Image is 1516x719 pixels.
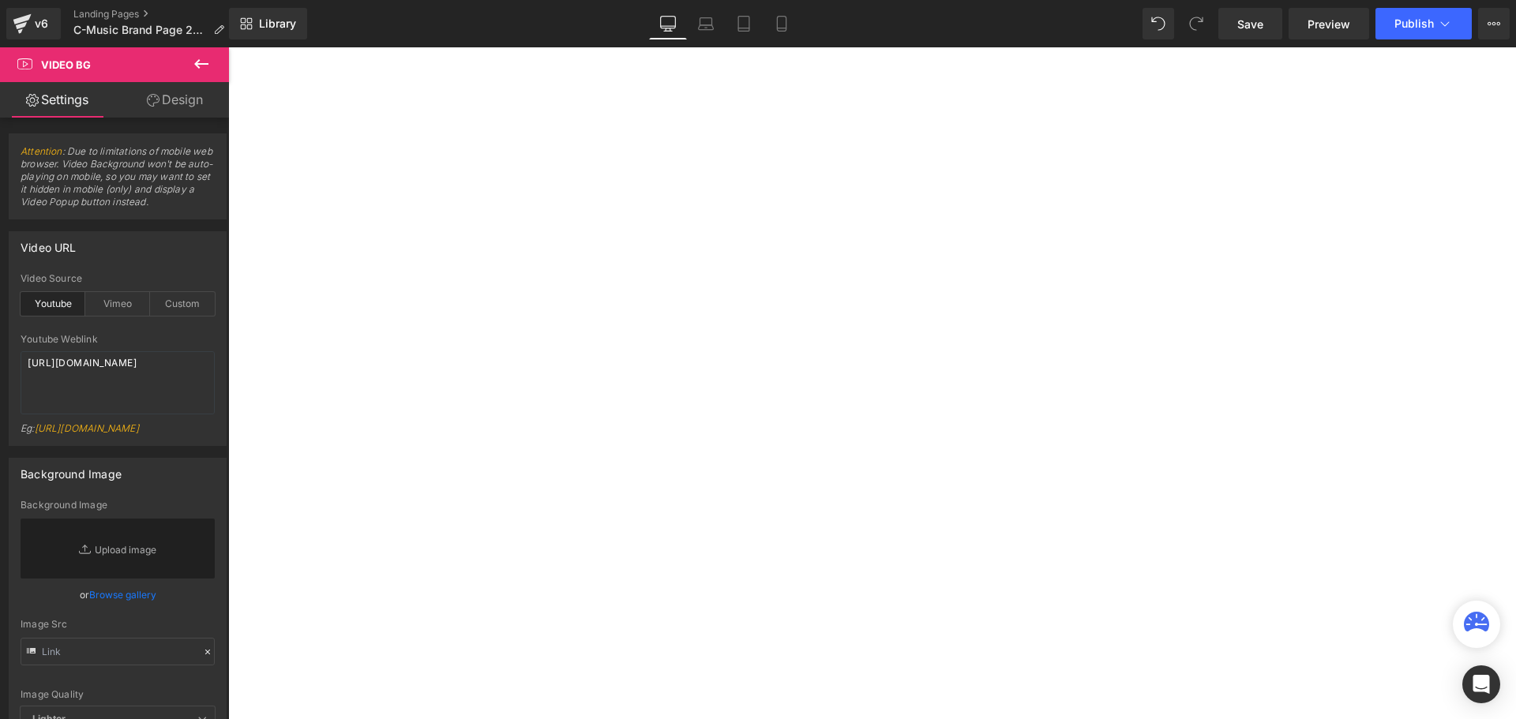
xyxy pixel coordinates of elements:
a: New Library [229,8,307,39]
button: Undo [1143,8,1174,39]
div: Open Intercom Messenger [1462,665,1500,703]
div: Video URL [21,232,77,254]
span: : Due to limitations of mobile web browser. Video Background won't be auto-playing on mobile, so ... [21,145,215,219]
div: or [21,586,215,603]
span: Library [259,17,296,31]
div: v6 [32,13,51,34]
span: Publish [1394,17,1434,30]
div: Background Image [21,500,215,511]
span: Preview [1308,16,1350,32]
div: Youtube Weblink [21,334,215,345]
a: [URL][DOMAIN_NAME] [35,422,139,434]
a: Design [118,82,232,118]
a: Browse gallery [89,581,156,609]
a: Tablet [725,8,763,39]
span: C-Music Brand Page 2025 [73,24,207,36]
div: Youtube [21,292,85,316]
div: Background Image [21,459,122,481]
button: Redo [1180,8,1212,39]
span: Save [1237,16,1263,32]
div: Image Src [21,619,215,630]
a: Mobile [763,8,801,39]
div: Eg: [21,422,215,445]
span: Video Bg [41,58,91,71]
a: Preview [1289,8,1369,39]
a: Desktop [649,8,687,39]
div: Vimeo [85,292,150,316]
button: Publish [1375,8,1472,39]
a: Landing Pages [73,8,237,21]
button: More [1478,8,1510,39]
a: Laptop [687,8,725,39]
div: Custom [150,292,215,316]
input: Link [21,638,215,665]
div: Video Source [21,273,215,284]
a: v6 [6,8,61,39]
a: Attention [21,145,62,157]
div: Image Quality [21,689,215,700]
